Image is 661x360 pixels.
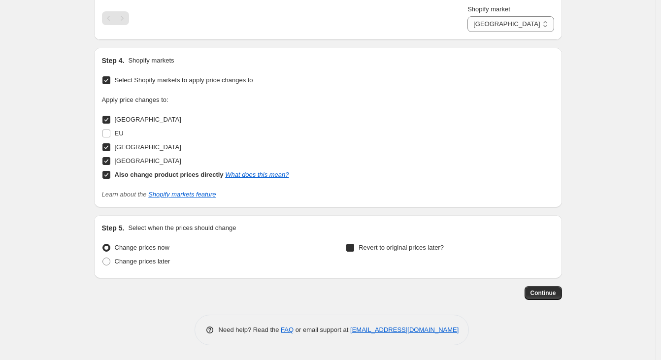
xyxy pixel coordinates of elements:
span: Shopify market [467,5,510,13]
span: Change prices later [115,258,170,265]
span: EU [115,130,124,137]
b: Also change product prices directly [115,171,224,178]
span: [GEOGRAPHIC_DATA] [115,157,181,164]
span: [GEOGRAPHIC_DATA] [115,116,181,123]
span: Need help? Read the [219,326,281,333]
p: Select when the prices should change [128,223,236,233]
h2: Step 5. [102,223,125,233]
span: Revert to original prices later? [359,244,444,251]
span: or email support at [294,326,350,333]
span: [GEOGRAPHIC_DATA] [115,143,181,151]
span: Continue [530,289,556,297]
i: Learn about the [102,191,216,198]
p: Shopify markets [128,56,174,65]
a: FAQ [281,326,294,333]
span: Select Shopify markets to apply price changes to [115,76,253,84]
a: What does this mean? [225,171,289,178]
button: Continue [525,286,562,300]
nav: Pagination [102,11,129,25]
a: Shopify markets feature [148,191,216,198]
span: Change prices now [115,244,169,251]
a: [EMAIL_ADDRESS][DOMAIN_NAME] [350,326,459,333]
span: Apply price changes to: [102,96,168,103]
h2: Step 4. [102,56,125,65]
